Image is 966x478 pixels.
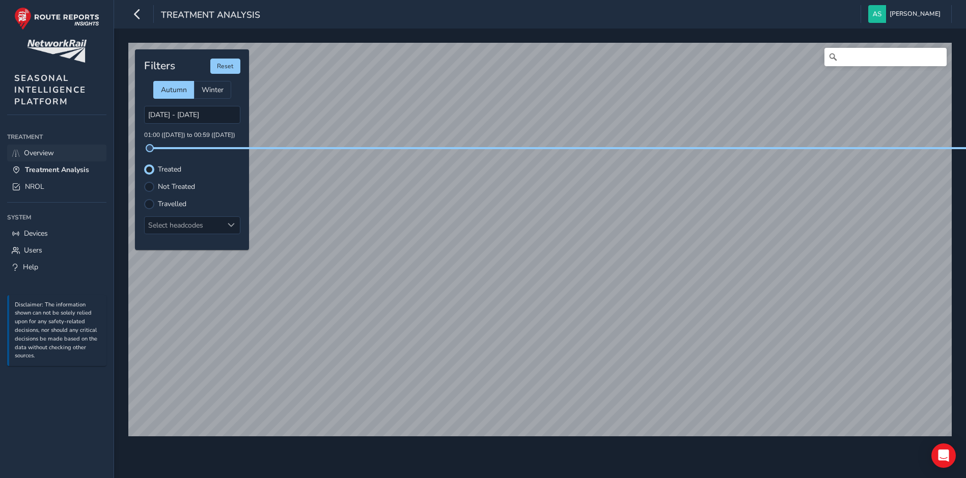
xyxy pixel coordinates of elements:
img: rr logo [14,7,99,30]
div: Select headcodes [145,217,223,234]
div: Winter [194,81,231,99]
div: Autumn [153,81,194,99]
label: Not Treated [158,183,195,190]
div: System [7,210,106,225]
span: Treatment Analysis [161,9,260,23]
h4: Filters [144,60,175,72]
label: Travelled [158,201,186,208]
span: Devices [24,229,48,238]
label: Treated [158,166,181,173]
span: Overview [24,148,54,158]
img: diamond-layout [868,5,886,23]
a: Users [7,242,106,259]
button: [PERSON_NAME] [868,5,944,23]
span: [PERSON_NAME] [890,5,941,23]
canvas: Map [128,43,952,444]
p: Disclaimer: The information shown can not be solely relied upon for any safety-related decisions,... [15,301,101,361]
a: Devices [7,225,106,242]
div: Open Intercom Messenger [931,443,956,468]
a: Overview [7,145,106,161]
span: Users [24,245,42,255]
span: Winter [202,85,224,95]
span: Autumn [161,85,187,95]
a: Help [7,259,106,275]
img: customer logo [27,40,87,63]
div: Treatment [7,129,106,145]
span: SEASONAL INTELLIGENCE PLATFORM [14,72,86,107]
input: Search [824,48,947,66]
p: 01:00 ([DATE]) to 00:59 ([DATE]) [144,131,240,140]
button: Reset [210,59,240,74]
span: NROL [25,182,44,191]
span: Help [23,262,38,272]
a: Treatment Analysis [7,161,106,178]
span: Treatment Analysis [25,165,89,175]
a: NROL [7,178,106,195]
